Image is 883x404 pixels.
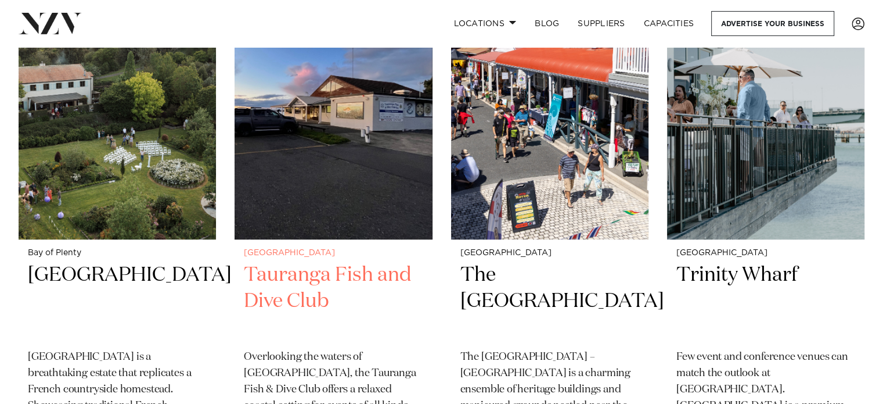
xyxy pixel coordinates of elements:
a: Capacities [635,11,704,36]
small: [GEOGRAPHIC_DATA] [676,249,855,258]
h2: [GEOGRAPHIC_DATA] [28,262,207,341]
a: BLOG [525,11,568,36]
h2: Trinity Wharf [676,262,855,341]
small: Bay of Plenty [28,249,207,258]
h2: Tauranga Fish and Dive Club [244,262,423,341]
small: [GEOGRAPHIC_DATA] [460,249,639,258]
a: SUPPLIERS [568,11,634,36]
a: Advertise your business [711,11,834,36]
h2: The [GEOGRAPHIC_DATA] [460,262,639,341]
img: nzv-logo.png [19,13,82,34]
small: [GEOGRAPHIC_DATA] [244,249,423,258]
a: Locations [444,11,525,36]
